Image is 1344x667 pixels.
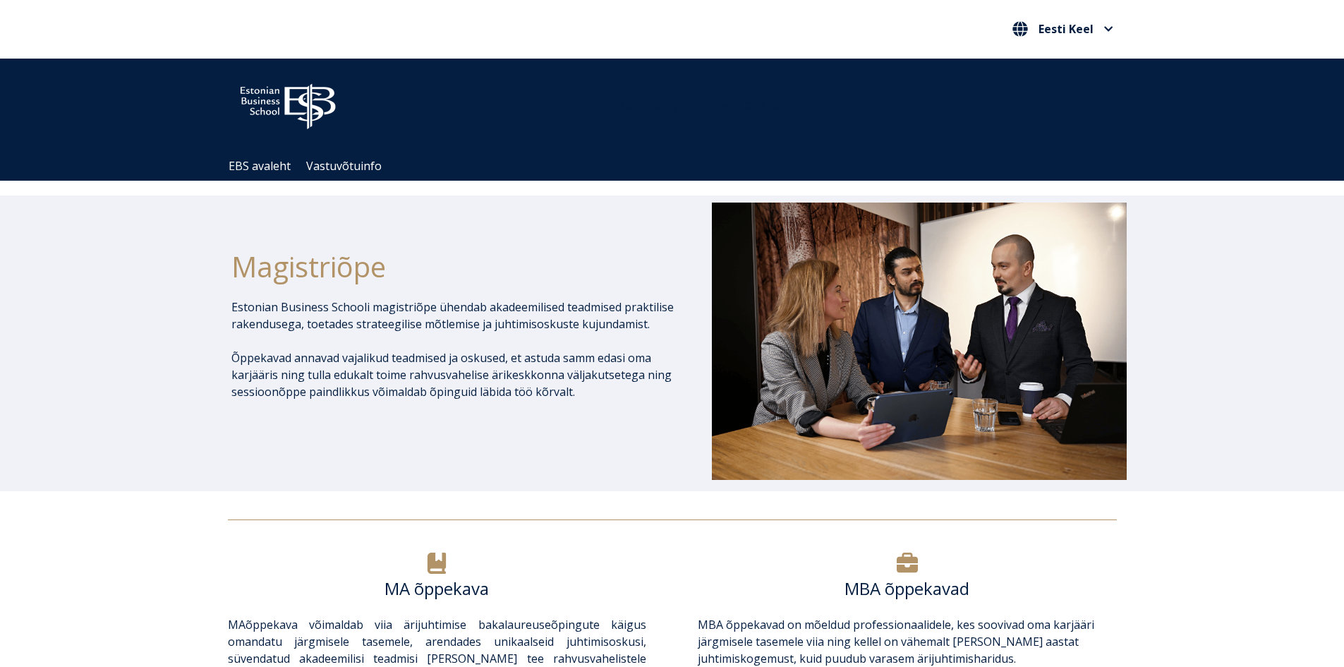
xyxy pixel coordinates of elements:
a: EBS avaleht [229,158,291,174]
div: Navigation Menu [221,152,1138,181]
img: ebs_logo2016_white [228,73,348,133]
nav: Vali oma keel [1009,18,1117,41]
h6: MA õppekava [228,578,646,599]
h6: MBA õppekavad [698,578,1116,599]
button: Eesti Keel [1009,18,1117,40]
h1: Magistriõpe [231,249,674,284]
a: MA [228,617,246,632]
p: Õppekavad annavad vajalikud teadmised ja oskused, et astuda samm edasi oma karjääris ning tulla e... [231,349,674,400]
a: MBA [698,617,723,632]
span: Eesti Keel [1039,23,1094,35]
p: õppekavad on mõeldud professionaalidele, kes soovivad oma karjääri järgmisele tasemele viia ning ... [698,616,1116,667]
a: Vastuvõtuinfo [306,158,382,174]
span: Community for Growth and Resp [619,97,793,113]
p: Estonian Business Schooli magistriõpe ühendab akadeemilised teadmised praktilise rakendusega, toe... [231,299,674,332]
img: DSC_1073 [712,203,1127,479]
